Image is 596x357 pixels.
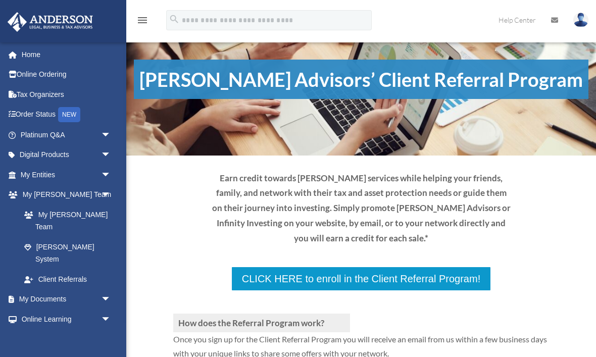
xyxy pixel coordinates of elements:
[101,145,121,166] span: arrow_drop_down
[136,14,148,26] i: menu
[14,269,121,289] a: Client Referrals
[101,185,121,206] span: arrow_drop_down
[101,309,121,330] span: arrow_drop_down
[173,314,350,332] h3: How does the Referral Program work?
[101,165,121,185] span: arrow_drop_down
[5,12,96,32] img: Anderson Advisors Platinum Portal
[14,205,126,237] a: My [PERSON_NAME] Team
[7,105,126,125] a: Order StatusNEW
[7,309,126,329] a: Online Learningarrow_drop_down
[7,125,126,145] a: Platinum Q&Aarrow_drop_down
[7,44,126,65] a: Home
[7,289,126,310] a: My Documentsarrow_drop_down
[7,65,126,85] a: Online Ordering
[136,18,148,26] a: menu
[7,145,126,165] a: Digital Productsarrow_drop_down
[101,125,121,145] span: arrow_drop_down
[134,60,588,99] h1: [PERSON_NAME] Advisors’ Client Referral Program
[7,84,126,105] a: Tax Organizers
[101,289,121,310] span: arrow_drop_down
[231,266,491,291] a: CLICK HERE to enroll in the Client Referral Program!
[573,13,588,27] img: User Pic
[7,185,126,205] a: My [PERSON_NAME] Teamarrow_drop_down
[14,237,126,269] a: [PERSON_NAME] System
[58,107,80,122] div: NEW
[7,165,126,185] a: My Entitiesarrow_drop_down
[211,171,511,246] p: Earn credit towards [PERSON_NAME] services while helping your friends, family, and network with t...
[169,14,180,25] i: search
